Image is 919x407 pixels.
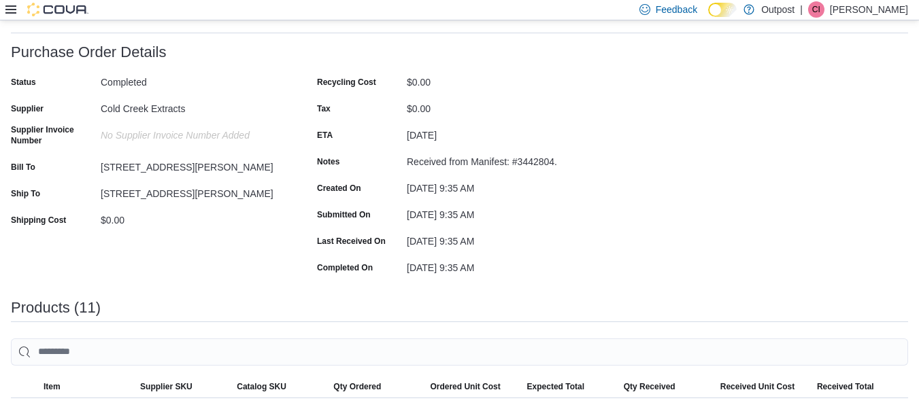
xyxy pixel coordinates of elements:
[11,103,44,114] label: Supplier
[328,376,424,397] button: Qty Ordered
[407,257,589,273] div: [DATE] 9:35 AM
[317,209,371,220] label: Submitted On
[101,98,283,114] div: Cold Creek Extracts
[800,1,803,18] p: |
[11,162,35,173] label: Bill To
[407,177,589,194] div: [DATE] 9:35 AM
[317,183,361,194] label: Created On
[317,236,386,247] label: Last Received On
[624,381,675,392] span: Qty Received
[656,3,697,16] span: Feedback
[11,124,95,146] label: Supplier Invoice Number
[11,44,167,60] h3: Purchase Order Details
[817,381,874,392] span: Received Total
[38,376,135,397] button: Item
[44,381,61,392] span: Item
[11,77,36,88] label: Status
[812,376,908,397] button: Received Total
[407,230,589,247] div: [DATE] 9:35 AM
[812,1,820,18] span: CI
[135,376,231,397] button: Supplier SKU
[231,376,328,397] button: Catalog SKU
[715,376,812,397] button: Received Unit Cost
[708,17,709,18] span: Dark Mode
[618,376,715,397] button: Qty Received
[317,103,331,114] label: Tax
[101,209,283,226] div: $0.00
[430,381,500,392] span: Ordered Unit Cost
[830,1,908,18] p: [PERSON_NAME]
[140,381,193,392] span: Supplier SKU
[424,376,521,397] button: Ordered Unit Cost
[522,376,618,397] button: Expected Total
[761,1,795,18] p: Outpost
[101,71,283,88] div: Completed
[317,130,333,141] label: ETA
[708,3,737,17] input: Dark Mode
[407,71,589,88] div: $0.00
[317,262,373,273] label: Completed On
[317,156,339,167] label: Notes
[11,300,101,316] h3: Products (11)
[333,381,381,392] span: Qty Ordered
[101,124,283,141] div: No Supplier Invoice Number added
[407,151,589,167] div: Received from Manifest: #3442804.
[720,381,795,392] span: Received Unit Cost
[527,381,584,392] span: Expected Total
[407,204,589,220] div: [DATE] 9:35 AM
[101,183,283,199] div: [STREET_ADDRESS][PERSON_NAME]
[11,215,66,226] label: Shipping Cost
[808,1,824,18] div: Cynthia Izon
[317,77,376,88] label: Recycling Cost
[407,98,589,114] div: $0.00
[101,156,283,173] div: [STREET_ADDRESS][PERSON_NAME]
[237,381,286,392] span: Catalog SKU
[11,188,40,199] label: Ship To
[27,3,88,16] img: Cova
[407,124,589,141] div: [DATE]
